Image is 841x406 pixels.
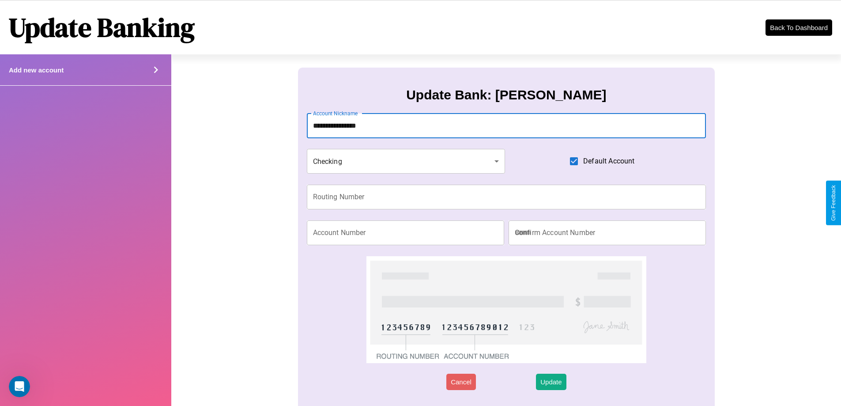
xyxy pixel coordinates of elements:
h3: Update Bank: [PERSON_NAME] [406,87,606,102]
div: Checking [307,149,505,174]
div: Give Feedback [830,185,837,221]
h4: Add new account [9,66,64,74]
label: Account Nickname [313,110,358,117]
img: check [366,256,646,363]
span: Default Account [583,156,634,167]
iframe: Intercom live chat [9,376,30,397]
h1: Update Banking [9,9,195,46]
button: Back To Dashboard [766,19,832,36]
button: Cancel [446,374,476,390]
button: Update [536,374,566,390]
